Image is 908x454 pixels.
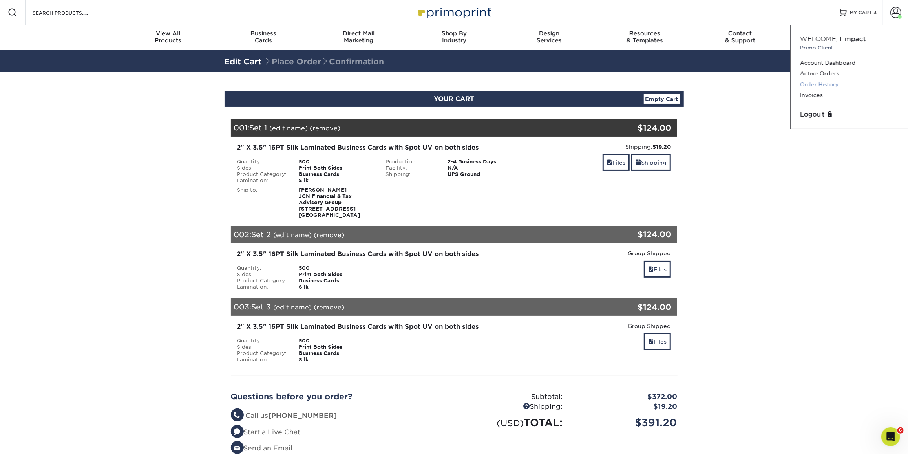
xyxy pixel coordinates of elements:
[293,284,380,290] div: Silk
[231,187,293,218] div: Ship to:
[442,165,528,171] div: N/A
[406,30,502,44] div: Industry
[293,278,380,284] div: Business Cards
[800,68,899,79] a: Active Orders
[380,165,442,171] div: Facility:
[269,412,337,419] strong: [PHONE_NUMBER]
[434,95,474,103] span: YOUR CART
[237,143,523,152] div: 2" X 3.5" 16PT Silk Laminated Business Cards with Spot UV on both sides
[293,265,380,271] div: 500
[800,58,899,68] a: Account Dashboard
[644,333,671,350] a: Files
[231,159,293,165] div: Quantity:
[231,271,293,278] div: Sides:
[264,57,384,66] span: Place Order Confirmation
[442,159,528,165] div: 2-4 Business Days
[569,415,683,430] div: $391.20
[881,427,900,446] iframe: Intercom live chat
[293,338,380,344] div: 500
[314,304,345,311] a: (remove)
[692,30,788,37] span: Contact
[293,165,380,171] div: Print Both Sides
[534,322,671,330] div: Group Shipped
[231,278,293,284] div: Product Category:
[607,159,612,166] span: files
[569,402,683,412] div: $19.20
[874,10,877,15] span: 3
[121,25,216,50] a: View AllProducts
[225,57,262,66] a: Edit Cart
[231,444,293,452] a: Send an Email
[497,418,524,428] small: (USD)
[597,30,692,37] span: Resources
[231,284,293,290] div: Lamination:
[270,124,308,132] a: (edit name)
[800,44,899,51] small: Primo Client
[231,171,293,178] div: Product Category:
[293,178,380,184] div: Silk
[454,402,569,412] div: Shipping:
[534,143,671,151] div: Shipping:
[840,35,866,43] span: Impact
[293,344,380,350] div: Print Both Sides
[454,415,569,430] div: TOTAL:
[569,392,683,402] div: $372.00
[415,4,493,21] img: Primoprint
[310,124,341,132] a: (remove)
[231,338,293,344] div: Quantity:
[231,344,293,350] div: Sides:
[231,350,293,357] div: Product Category:
[231,119,603,137] div: 001:
[648,339,654,345] span: files
[293,171,380,178] div: Business Cards
[121,30,216,37] span: View All
[800,110,899,119] a: Logout
[293,350,380,357] div: Business Cards
[800,90,899,101] a: Invoices
[231,165,293,171] div: Sides:
[406,25,502,50] a: Shop ByIndustry
[644,94,680,104] a: Empty Cart
[237,322,523,331] div: 2" X 3.5" 16PT Silk Laminated Business Cards with Spot UV on both sides
[380,159,442,165] div: Production:
[231,411,448,421] li: Call us
[299,187,360,218] strong: [PERSON_NAME] JCN Financial & Tax Advisory Group [STREET_ADDRESS] [GEOGRAPHIC_DATA]
[252,302,271,311] span: Set 3
[231,428,301,436] a: Start a Live Chat
[850,9,872,16] span: MY CART
[311,30,406,37] span: Direct Mail
[692,30,788,44] div: & Support
[442,171,528,178] div: UPS Ground
[631,154,671,171] a: Shipping
[311,30,406,44] div: Marketing
[502,30,597,44] div: Services
[603,154,630,171] a: Files
[603,229,672,240] div: $124.00
[502,25,597,50] a: DesignServices
[603,301,672,313] div: $124.00
[231,178,293,184] div: Lamination:
[897,427,904,434] span: 6
[597,30,692,44] div: & Templates
[648,266,654,273] span: files
[293,271,380,278] div: Print Both Sides
[636,159,641,166] span: shipping
[502,30,597,37] span: Design
[800,35,838,43] span: Welcome,
[216,30,311,37] span: Business
[252,230,271,239] span: Set 2
[406,30,502,37] span: Shop By
[32,8,108,17] input: SEARCH PRODUCTS.....
[454,392,569,402] div: Subtotal:
[293,357,380,363] div: Silk
[380,171,442,178] div: Shipping:
[231,392,448,401] h2: Questions before you order?
[311,25,406,50] a: Direct MailMarketing
[652,144,671,150] strong: $19.20
[644,261,671,278] a: Files
[250,123,267,132] span: Set 1
[216,25,311,50] a: BusinessCards
[314,231,345,239] a: (remove)
[216,30,311,44] div: Cards
[597,25,692,50] a: Resources& Templates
